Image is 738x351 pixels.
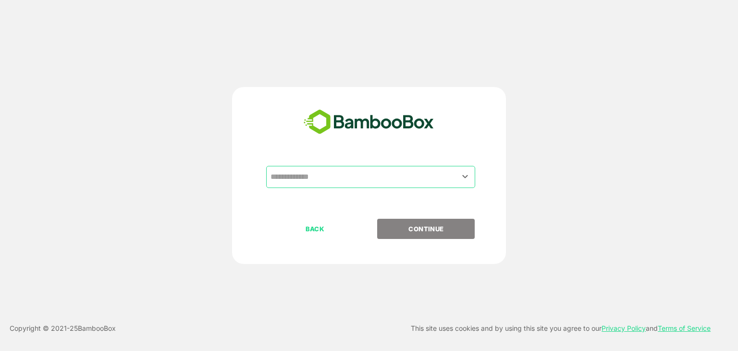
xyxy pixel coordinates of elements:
p: This site uses cookies and by using this site you agree to our and [411,323,711,334]
a: Privacy Policy [602,324,646,332]
a: Terms of Service [658,324,711,332]
p: Copyright © 2021- 25 BambooBox [10,323,116,334]
img: bamboobox [298,106,439,138]
button: Open [459,170,472,183]
button: CONTINUE [377,219,475,239]
p: BACK [267,224,363,234]
p: CONTINUE [378,224,474,234]
button: BACK [266,219,364,239]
